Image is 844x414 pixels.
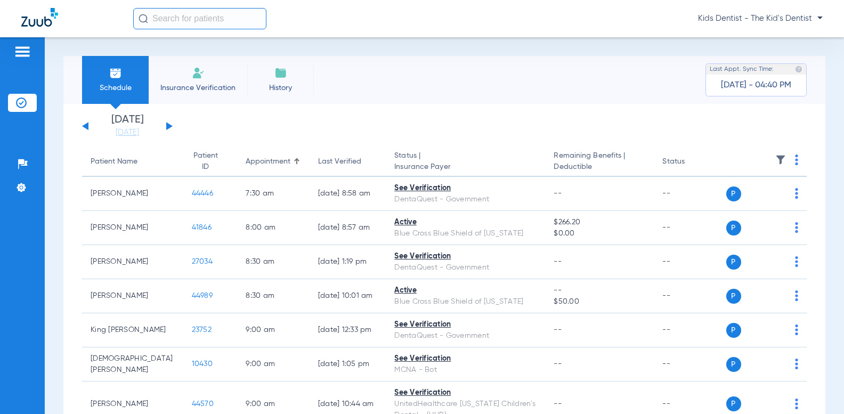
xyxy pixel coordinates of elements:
[237,279,309,313] td: 8:30 AM
[394,262,537,273] div: DentaQuest - Government
[554,360,562,368] span: --
[318,156,361,167] div: Last Verified
[237,211,309,245] td: 8:00 AM
[394,387,537,399] div: See Verification
[237,245,309,279] td: 8:30 AM
[139,14,148,23] img: Search Icon
[394,330,537,342] div: DentaQuest - Government
[394,228,537,239] div: Blue Cross Blue Shield of [US_STATE]
[394,364,537,376] div: MCNA - Bot
[237,313,309,347] td: 9:00 AM
[82,279,183,313] td: [PERSON_NAME]
[192,400,214,408] span: 44570
[726,357,741,372] span: P
[394,251,537,262] div: See Verification
[795,359,798,369] img: group-dot-blue.svg
[726,255,741,270] span: P
[554,296,645,307] span: $50.00
[192,360,213,368] span: 10430
[310,279,386,313] td: [DATE] 10:01 AM
[192,258,213,265] span: 27034
[795,222,798,233] img: group-dot-blue.svg
[310,313,386,347] td: [DATE] 12:33 PM
[82,347,183,381] td: [DEMOGRAPHIC_DATA][PERSON_NAME]
[795,290,798,301] img: group-dot-blue.svg
[795,399,798,409] img: group-dot-blue.svg
[192,224,212,231] span: 41846
[237,347,309,381] td: 9:00 AM
[654,279,726,313] td: --
[554,217,645,228] span: $266.20
[394,183,537,194] div: See Verification
[192,150,229,173] div: Patient ID
[795,324,798,335] img: group-dot-blue.svg
[654,313,726,347] td: --
[554,161,645,173] span: Deductible
[795,188,798,199] img: group-dot-blue.svg
[654,347,726,381] td: --
[726,186,741,201] span: P
[133,8,266,29] input: Search for patients
[82,313,183,347] td: King [PERSON_NAME]
[310,177,386,211] td: [DATE] 8:58 AM
[310,211,386,245] td: [DATE] 8:57 AM
[710,64,774,75] span: Last Appt. Sync Time:
[192,190,213,197] span: 44446
[91,156,175,167] div: Patient Name
[726,221,741,236] span: P
[394,161,537,173] span: Insurance Payer
[394,296,537,307] div: Blue Cross Blue Shield of [US_STATE]
[795,66,802,73] img: last sync help info
[554,258,562,265] span: --
[394,285,537,296] div: Active
[192,150,220,173] div: Patient ID
[95,115,159,138] li: [DATE]
[726,323,741,338] span: P
[394,194,537,205] div: DentaQuest - Government
[192,326,212,334] span: 23752
[721,80,791,91] span: [DATE] - 04:40 PM
[554,326,562,334] span: --
[726,396,741,411] span: P
[654,245,726,279] td: --
[82,211,183,245] td: [PERSON_NAME]
[775,155,786,165] img: filter.svg
[157,83,239,93] span: Insurance Verification
[554,285,645,296] span: --
[654,177,726,211] td: --
[91,156,137,167] div: Patient Name
[698,13,823,24] span: Kids Dentist - The Kid's Dentist
[192,292,213,299] span: 44989
[82,245,183,279] td: [PERSON_NAME]
[394,217,537,228] div: Active
[795,256,798,267] img: group-dot-blue.svg
[795,155,798,165] img: group-dot-blue.svg
[554,228,645,239] span: $0.00
[394,319,537,330] div: See Verification
[394,353,537,364] div: See Verification
[109,67,122,79] img: Schedule
[654,211,726,245] td: --
[545,147,654,177] th: Remaining Benefits |
[310,347,386,381] td: [DATE] 1:05 PM
[192,67,205,79] img: Manual Insurance Verification
[90,83,141,93] span: Schedule
[310,245,386,279] td: [DATE] 1:19 PM
[255,83,306,93] span: History
[318,156,377,167] div: Last Verified
[82,177,183,211] td: [PERSON_NAME]
[274,67,287,79] img: History
[726,289,741,304] span: P
[246,156,290,167] div: Appointment
[95,127,159,138] a: [DATE]
[386,147,545,177] th: Status |
[554,190,562,197] span: --
[14,45,31,58] img: hamburger-icon
[654,147,726,177] th: Status
[21,8,58,27] img: Zuub Logo
[246,156,301,167] div: Appointment
[554,400,562,408] span: --
[237,177,309,211] td: 7:30 AM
